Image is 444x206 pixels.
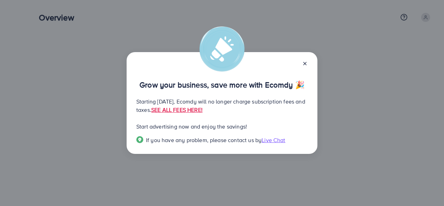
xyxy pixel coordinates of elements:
a: SEE ALL FEES HERE! [151,106,203,114]
img: alert [199,26,245,72]
span: If you have any problem, please contact us by [146,136,262,144]
p: Start advertising now and enjoy the savings! [136,122,308,131]
p: Starting [DATE], Ecomdy will no longer charge subscription fees and taxes. [136,97,308,114]
p: Grow your business, save more with Ecomdy 🎉 [136,81,308,89]
span: Live Chat [262,136,285,144]
img: Popup guide [136,136,143,143]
